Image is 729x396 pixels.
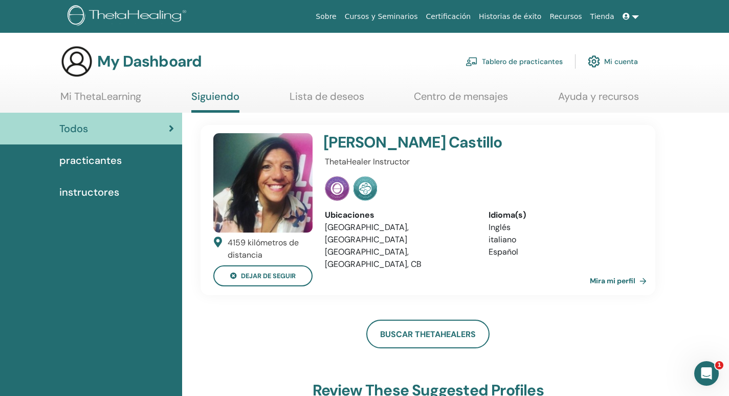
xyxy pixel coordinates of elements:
[191,90,239,113] a: Siguiendo
[60,45,93,78] img: generic-user-icon.jpg
[59,121,88,136] span: Todos
[694,361,719,386] iframe: Intercom live chat
[325,209,473,221] div: Ubicaciones
[590,270,651,291] a: Mira mi perfil
[325,156,636,168] p: ThetaHealer Instructor
[68,5,190,28] img: logo.png
[60,90,141,110] a: Mi ThetaLearning
[466,57,478,66] img: chalkboard-teacher.svg
[588,50,638,73] a: Mi cuenta
[323,133,583,152] h4: [PERSON_NAME] Castillo
[228,237,313,261] div: 4159 kilómetros de distancia
[489,234,636,246] li: italiano
[466,50,563,73] a: Tablero de practicantes
[59,184,119,200] span: instructores
[414,90,508,110] a: Centro de mensajes
[588,53,600,70] img: cog.svg
[366,320,490,348] a: Buscar ThetaHealers
[325,246,473,270] li: [GEOGRAPHIC_DATA], [GEOGRAPHIC_DATA], CB
[290,90,364,110] a: Lista de deseos
[489,209,636,221] div: Idioma(s)
[341,7,422,26] a: Cursos y Seminarios
[213,133,313,233] img: default.jpg
[489,221,636,234] li: Inglés
[586,7,618,26] a: Tienda
[545,7,586,26] a: Recursos
[97,52,202,71] h3: My Dashboard
[59,153,122,168] span: practicantes
[558,90,639,110] a: Ayuda y recursos
[715,361,723,369] span: 1
[312,7,340,26] a: Sobre
[325,221,473,246] li: [GEOGRAPHIC_DATA], [GEOGRAPHIC_DATA]
[213,265,313,286] button: dejar de seguir
[475,7,545,26] a: Historias de éxito
[489,246,636,258] li: Español
[422,7,475,26] a: Certificación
